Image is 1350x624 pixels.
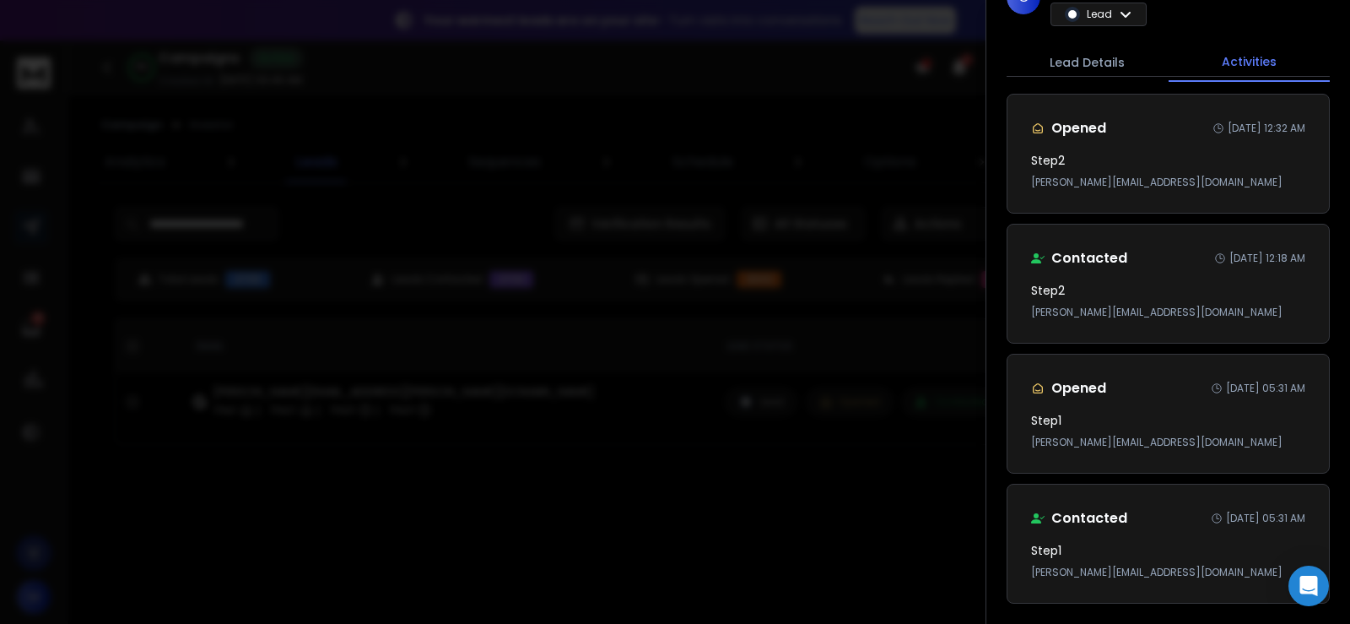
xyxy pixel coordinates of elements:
button: Lead Details [1007,44,1169,81]
div: Open Intercom Messenger [1288,566,1329,606]
h3: Step 2 [1031,282,1065,299]
p: Lead [1087,8,1112,21]
p: [PERSON_NAME][EMAIL_ADDRESS][DOMAIN_NAME] [1031,436,1305,449]
h3: Step 1 [1031,542,1061,559]
h3: Step 2 [1031,152,1065,169]
h3: Step 1 [1031,412,1061,429]
div: Opened [1031,378,1106,399]
p: [PERSON_NAME][EMAIL_ADDRESS][DOMAIN_NAME] [1031,566,1305,579]
p: [DATE] 05:31 AM [1226,512,1305,525]
p: [DATE] 12:32 AM [1228,122,1305,135]
p: [PERSON_NAME][EMAIL_ADDRESS][DOMAIN_NAME] [1031,306,1305,319]
div: Contacted [1031,508,1127,529]
p: [PERSON_NAME][EMAIL_ADDRESS][DOMAIN_NAME] [1031,176,1305,189]
div: Contacted [1031,248,1127,269]
p: [DATE] 12:18 AM [1229,252,1305,265]
p: [DATE] 05:31 AM [1226,382,1305,395]
button: Activities [1169,43,1331,82]
div: Opened [1031,118,1106,138]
